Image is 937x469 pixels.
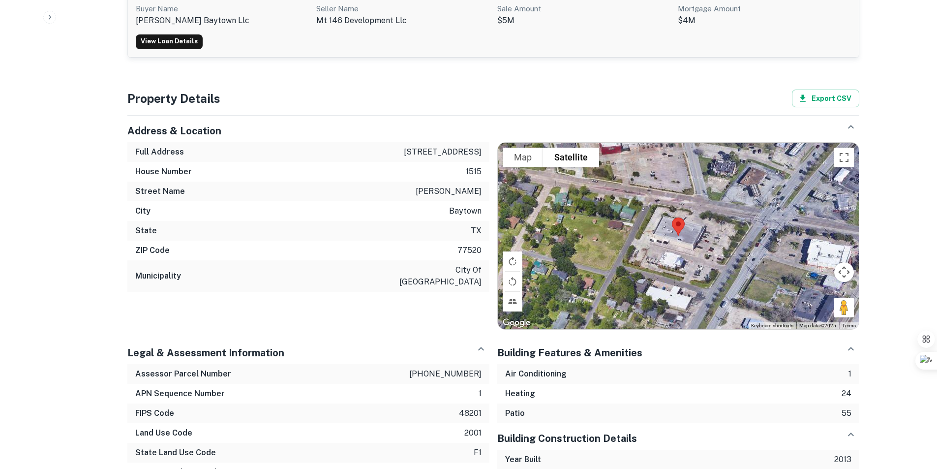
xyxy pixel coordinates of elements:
h6: House Number [135,166,192,178]
p: tx [471,225,482,237]
p: f1 [474,447,482,459]
p: Mortgage Amount [678,3,851,15]
p: Buyer Name [136,3,309,15]
h6: City [135,205,151,217]
p: 24 [842,388,851,400]
h5: Building Construction Details [497,431,637,446]
button: Show street map [503,148,543,167]
h6: Street Name [135,186,185,197]
h4: Property Details [127,90,220,107]
h6: Patio [505,407,525,419]
p: 1 [848,368,851,380]
p: mt 146 development llc [316,15,489,27]
h6: Air Conditioning [505,368,567,380]
button: Show satellite imagery [543,148,599,167]
p: [PHONE_NUMBER] [409,368,482,380]
p: $4M [678,15,851,27]
button: Rotate map counterclockwise [503,272,522,291]
button: Tilt map [503,292,522,312]
h6: State [135,225,157,237]
p: [PERSON_NAME] baytown llc [136,15,309,27]
h6: ZIP Code [135,245,170,256]
p: 77520 [457,245,482,256]
iframe: Chat Widget [888,390,937,438]
h6: Year Built [505,454,541,466]
button: Map camera controls [834,262,854,282]
p: [PERSON_NAME] [416,186,482,197]
h5: Address & Location [127,124,221,138]
p: 2013 [834,454,851,466]
h6: FIPS Code [135,407,174,419]
p: 1515 [466,166,482,178]
button: Toggle fullscreen view [834,148,854,167]
p: 48201 [459,407,482,419]
p: Seller Name [316,3,489,15]
p: 55 [842,407,851,419]
span: Map data ©2025 [799,323,836,328]
h6: APN Sequence Number [135,388,225,400]
p: baytown [449,205,482,217]
h5: Building Features & Amenities [497,345,642,360]
img: Google [500,316,533,329]
h6: Heating [505,388,535,400]
h6: Full Address [135,146,184,158]
p: Sale Amount [497,3,670,15]
button: Rotate map clockwise [503,251,522,271]
p: 2001 [464,427,482,439]
button: Export CSV [792,90,859,107]
h5: Legal & Assessment Information [127,345,284,360]
p: [STREET_ADDRESS] [404,146,482,158]
a: Open this area in Google Maps (opens a new window) [500,316,533,329]
h6: Assessor Parcel Number [135,368,231,380]
p: city of [GEOGRAPHIC_DATA] [393,264,482,288]
h6: Municipality [135,270,181,282]
h6: Land Use Code [135,427,192,439]
button: Keyboard shortcuts [751,322,793,329]
h6: State Land Use Code [135,447,216,459]
p: $5M [497,15,670,27]
a: Terms (opens in new tab) [842,323,856,328]
p: 1 [479,388,482,400]
button: Drag Pegman onto the map to open Street View [834,298,854,317]
a: View Loan Details [136,34,203,49]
